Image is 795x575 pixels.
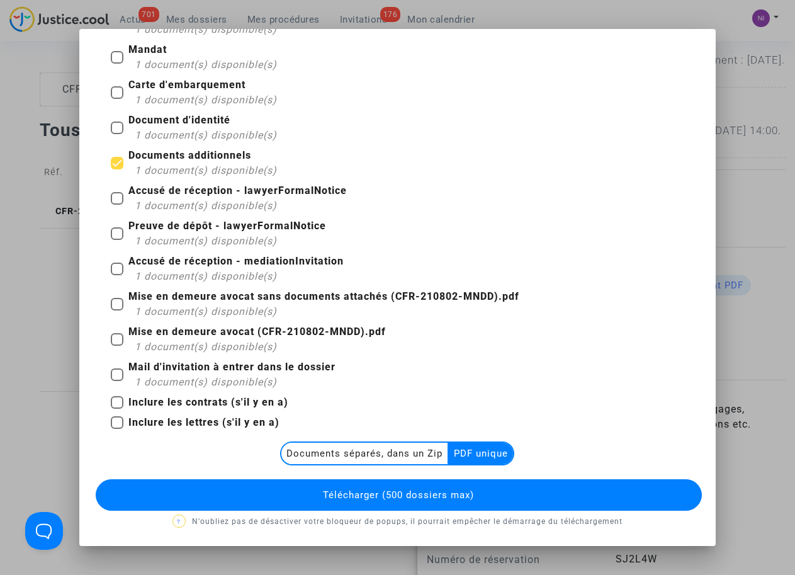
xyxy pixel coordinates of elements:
b: Accusé de réception - mediationInvitation [128,255,344,267]
b: Carte d'embarquement [128,79,245,91]
b: Mise en demeure avocat (CFR-210802-MNDD).pdf [128,326,386,338]
b: Accusé de réception - lawyerFormalNotice [128,185,347,196]
b: Mandat [128,43,167,55]
b: Mise en demeure avocat sans documents attachés (CFR-210802-MNDD).pdf [128,290,519,302]
multi-toggle-item: Documents séparés, dans un Zip [281,443,449,464]
b: Mail d'invitation à entrer dans le dossier [128,361,335,373]
span: 1 document(s) disponible(s) [135,94,277,106]
span: 1 document(s) disponible(s) [135,341,277,353]
span: ? [177,518,181,525]
b: Document d'identité [128,114,230,126]
span: 1 document(s) disponible(s) [135,200,277,212]
b: Inclure les contrats (s'il y en a) [128,396,288,408]
span: 1 document(s) disponible(s) [135,235,277,247]
span: 1 document(s) disponible(s) [135,164,277,176]
span: 1 document(s) disponible(s) [135,59,277,71]
span: 1 document(s) disponible(s) [135,305,277,317]
p: N'oubliez pas de désactiver votre bloqueur de popups, il pourrait empêcher le démarrage du téléch... [94,514,700,530]
multi-toggle-item: PDF unique [449,443,513,464]
button: Télécharger (500 dossiers max) [96,479,701,511]
span: 1 document(s) disponible(s) [135,129,277,141]
span: 1 document(s) disponible(s) [135,376,277,388]
span: Télécharger (500 dossiers max) [323,489,474,501]
iframe: Help Scout Beacon - Open [25,512,63,550]
b: Documents additionnels [128,149,251,161]
b: Inclure les lettres (s'il y en a) [128,416,279,428]
b: Preuve de dépôt - lawyerFormalNotice [128,220,326,232]
span: 1 document(s) disponible(s) [135,270,277,282]
span: 1 document(s) disponible(s) [135,23,277,35]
